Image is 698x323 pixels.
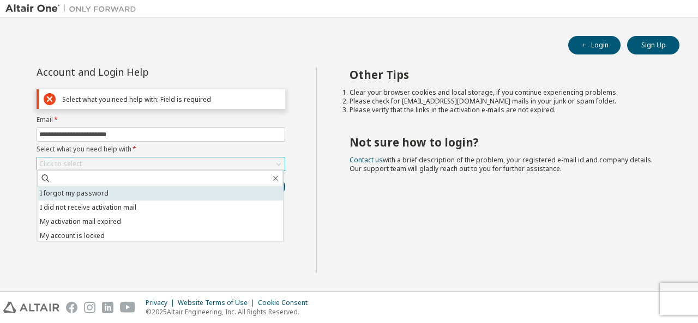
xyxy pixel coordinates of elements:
[62,95,280,103] div: Select what you need help with: Field is required
[39,160,82,168] div: Click to select
[178,298,258,307] div: Website Terms of Use
[146,298,178,307] div: Privacy
[258,298,314,307] div: Cookie Consent
[146,307,314,316] p: © 2025 Altair Engineering, Inc. All Rights Reserved.
[120,302,136,313] img: youtube.svg
[350,68,660,82] h2: Other Tips
[350,88,660,97] li: Clear your browser cookies and local storage, if you continue experiencing problems.
[350,97,660,106] li: Please check for [EMAIL_ADDRESS][DOMAIN_NAME] mails in your junk or spam folder.
[350,106,660,114] li: Please verify that the links in the activation e-mails are not expired.
[84,302,95,313] img: instagram.svg
[627,36,679,54] button: Sign Up
[37,157,285,170] div: Click to select
[350,135,660,149] h2: Not sure how to login?
[37,115,285,124] label: Email
[5,3,142,14] img: Altair One
[37,145,285,154] label: Select what you need help with
[37,68,236,76] div: Account and Login Help
[66,302,77,313] img: facebook.svg
[102,302,113,313] img: linkedin.svg
[3,302,59,313] img: altair_logo.svg
[37,186,283,200] li: I forgot my password
[350,155,383,164] a: Contact us
[350,155,653,173] span: with a brief description of the problem, your registered e-mail id and company details. Our suppo...
[568,36,621,54] button: Login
